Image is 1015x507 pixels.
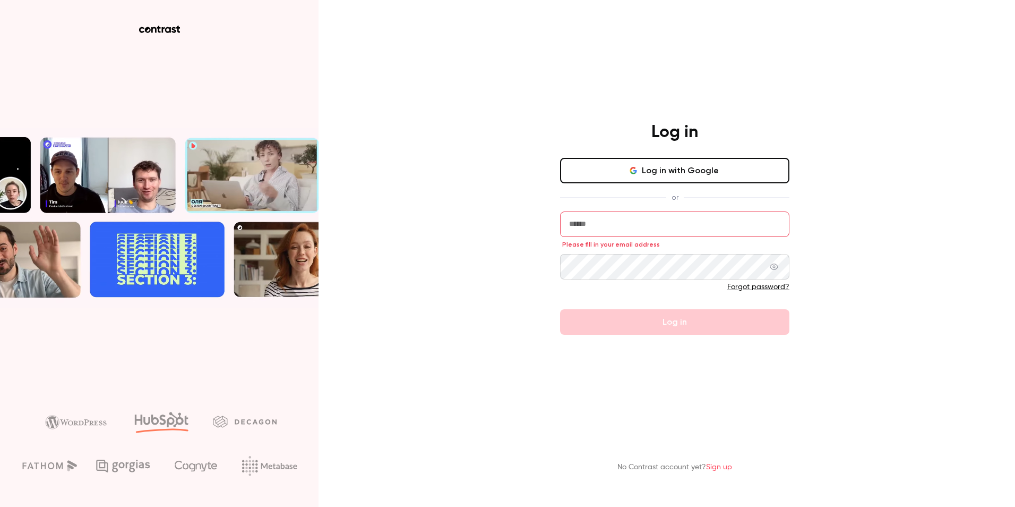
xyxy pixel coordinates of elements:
[666,192,684,203] span: or
[651,122,698,143] h4: Log in
[562,240,660,249] span: Please fill in your email address
[560,158,789,183] button: Log in with Google
[617,462,732,473] p: No Contrast account yet?
[706,463,732,471] a: Sign up
[213,416,277,427] img: decagon
[727,283,789,291] a: Forgot password?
